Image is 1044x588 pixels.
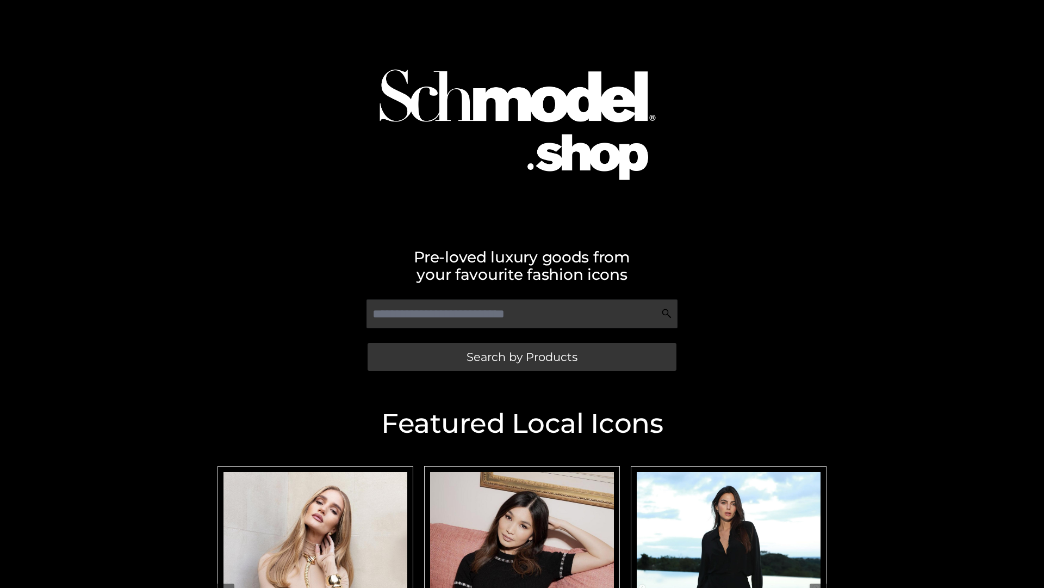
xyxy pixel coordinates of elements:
h2: Pre-loved luxury goods from your favourite fashion icons [212,248,832,283]
h2: Featured Local Icons​ [212,410,832,437]
img: Search Icon [661,308,672,319]
span: Search by Products [467,351,577,363]
a: Search by Products [368,343,676,371]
